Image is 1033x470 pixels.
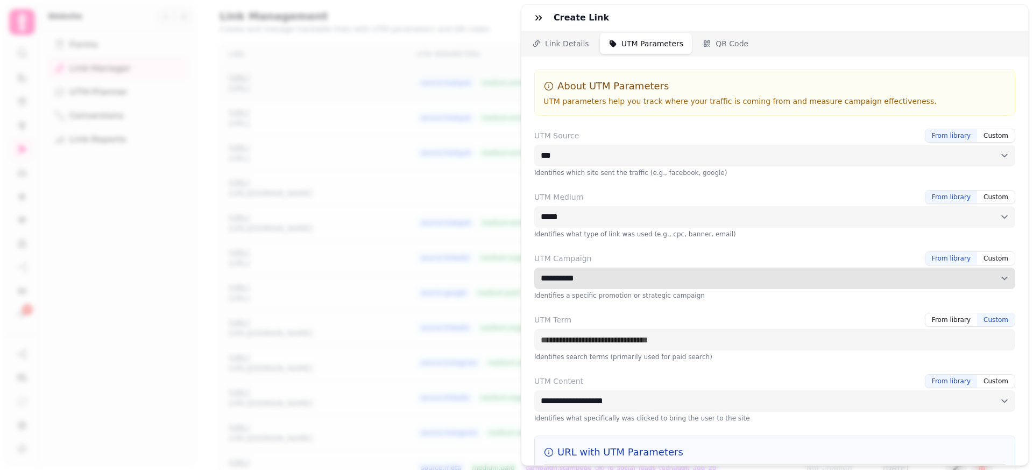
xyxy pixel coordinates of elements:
[977,252,1015,265] button: Custom
[543,79,1006,94] h3: About UTM Parameters
[534,230,1015,238] p: Identifies what type of link was used (e.g., cpc, banner, email)
[977,191,1015,204] button: Custom
[543,96,1006,107] p: UTM parameters help you track where your traffic is coming from and measure campaign effectiveness.
[925,191,977,204] button: From library
[534,414,1015,423] p: Identifies what specifically was clicked to bring the user to the site
[925,375,977,388] button: From library
[545,38,589,49] span: Link Details
[534,253,591,264] label: UTM Campaign
[543,445,1006,460] h3: URL with UTM Parameters
[977,375,1015,388] button: Custom
[534,169,1015,177] p: Identifies which site sent the traffic (e.g., facebook, google)
[534,291,1015,300] p: Identifies a specific promotion or strategic campaign
[554,11,613,24] h3: Create Link
[534,130,579,141] label: UTM Source
[534,353,1015,361] p: Identifies search terms (primarily used for paid search)
[716,38,748,49] span: QR Code
[925,252,977,265] button: From library
[534,192,583,202] label: UTM Medium
[534,376,583,387] label: UTM Content
[977,313,1015,326] button: Custom
[925,129,977,142] button: From library
[621,38,683,49] span: UTM Parameters
[925,313,977,326] button: From library
[977,129,1015,142] button: Custom
[534,314,571,325] label: UTM Term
